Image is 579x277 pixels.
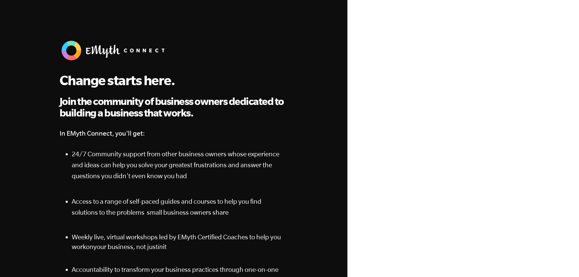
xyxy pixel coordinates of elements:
[60,128,288,139] h4: In EMyth Connect, you'll get:
[549,248,579,277] iframe: Chat Widget
[60,95,288,119] h2: Join the community of business owners dedicated to building a business that works.
[60,39,169,62] img: EMyth Connect Banner w White Text
[72,198,261,216] span: Access to a range of self-paced guides and courses to help you find solutions to the problems sma...
[163,243,167,250] span: it
[60,72,288,88] h1: Change starts here.
[158,243,163,250] em: in
[86,243,93,250] em: on
[72,148,288,181] p: 24/7 Community support from other business owners whose experience and ideas can help you solve y...
[72,233,281,250] span: Weekly live, virtual workshops led by EMyth Certified Coaches to help you work
[93,243,158,250] span: your business, not just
